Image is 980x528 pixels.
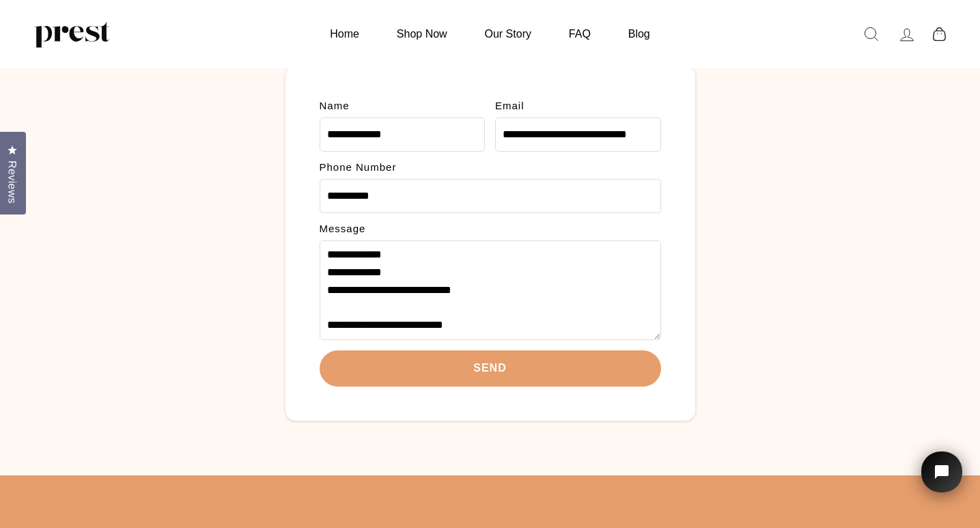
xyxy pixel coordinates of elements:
img: PREST ORGANICS [34,20,109,48]
label: Message [320,223,661,234]
button: Send [320,350,661,387]
a: Our Story [468,20,548,47]
a: FAQ [552,20,608,47]
a: Shop Now [380,20,464,47]
label: Email [495,100,661,111]
label: Name [320,100,486,111]
span: Reviews [3,161,21,204]
iframe: Tidio Chat [904,432,980,528]
label: Phone number [320,162,661,172]
a: Blog [611,20,667,47]
a: Home [313,20,376,47]
ul: Primary [313,20,667,47]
